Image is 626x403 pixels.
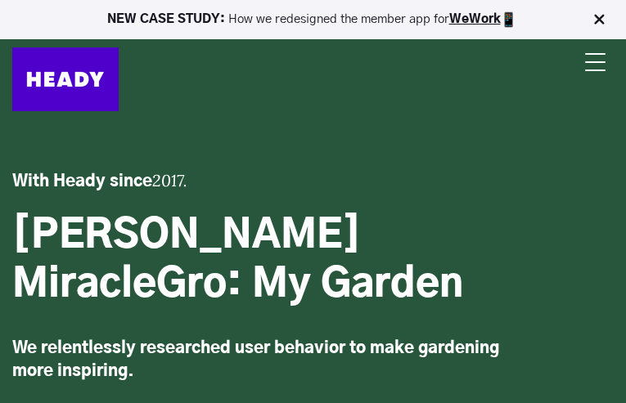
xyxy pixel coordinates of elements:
[12,217,463,305] span: [PERSON_NAME] MiracleGro: My Garden
[107,13,228,25] strong: NEW CASE STUDY:
[591,11,607,28] img: Close Bar
[152,170,187,190] em: 2017.
[501,11,517,28] img: app emoji
[12,169,500,193] h3: With Heady since
[33,11,593,28] p: How we redesigned the member app for
[449,13,501,25] a: WeWork
[12,47,119,111] img: Heady_Logo_Web-01 (1)
[12,337,500,392] p: We relentlessly researched user behavior to make gardening more inspiring.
